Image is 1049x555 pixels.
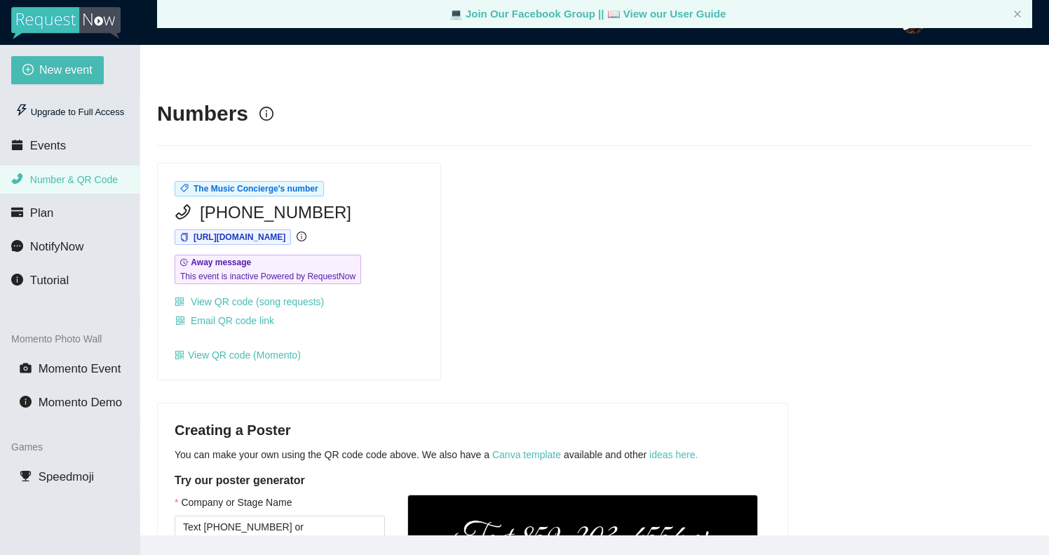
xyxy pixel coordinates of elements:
[20,362,32,374] span: camera
[449,8,607,20] a: laptop Join Our Facebook Group ||
[1013,10,1022,18] span: close
[194,184,318,194] span: The Music Concierge's number
[175,296,324,307] a: qrcode View QR code (song requests)
[11,206,23,218] span: credit-card
[175,495,292,510] label: Company or Stage Name
[175,516,385,538] input: Company or Stage Name
[20,470,32,482] span: trophy
[175,447,771,462] p: You can make your own using the QR code code above. We also have a available and other
[39,396,122,409] span: Momento Demo
[1013,10,1022,19] button: close
[39,61,93,79] span: New event
[39,470,94,483] span: Speedmoji
[175,350,184,360] span: qrcode
[191,258,251,267] b: Away message
[39,362,121,375] span: Momento Event
[30,174,118,185] span: Number & QR Code
[175,309,275,332] button: qrcodeEmail QR code link
[30,274,69,287] span: Tutorial
[649,449,698,460] a: ideas here.
[11,173,23,185] span: phone
[191,313,274,328] span: Email QR code link
[15,104,28,116] span: thunderbolt
[30,206,54,220] span: Plan
[607,8,621,20] span: laptop
[11,274,23,286] span: info-circle
[30,139,66,152] span: Events
[180,184,189,192] span: tag
[175,349,301,361] a: qrcodeView QR code (Momento)
[175,297,184,307] span: qrcode
[200,199,351,226] span: [PHONE_NUMBER]
[157,100,248,128] h2: Numbers
[11,240,23,252] span: message
[180,269,356,283] span: This event is inactive Powered by RequestNow
[297,232,306,241] span: info-circle
[175,316,185,327] span: qrcode
[11,139,23,151] span: calendar
[11,56,104,84] button: plus-circleNew event
[607,8,726,20] a: laptop View our User Guide
[11,98,128,126] div: Upgrade to Full Access
[175,203,191,220] span: phone
[30,240,83,253] span: NotifyNow
[194,232,285,242] span: [URL][DOMAIN_NAME]
[175,420,771,440] h4: Creating a Poster
[20,396,32,408] span: info-circle
[259,107,273,121] span: info-circle
[449,8,463,20] span: laptop
[22,64,34,77] span: plus-circle
[180,233,189,241] span: copy
[492,449,561,460] a: Canva template
[852,511,1049,555] iframe: LiveChat chat widget
[11,7,121,39] img: RequestNow
[175,472,771,489] h5: Try our poster generator
[180,258,189,267] span: field-time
